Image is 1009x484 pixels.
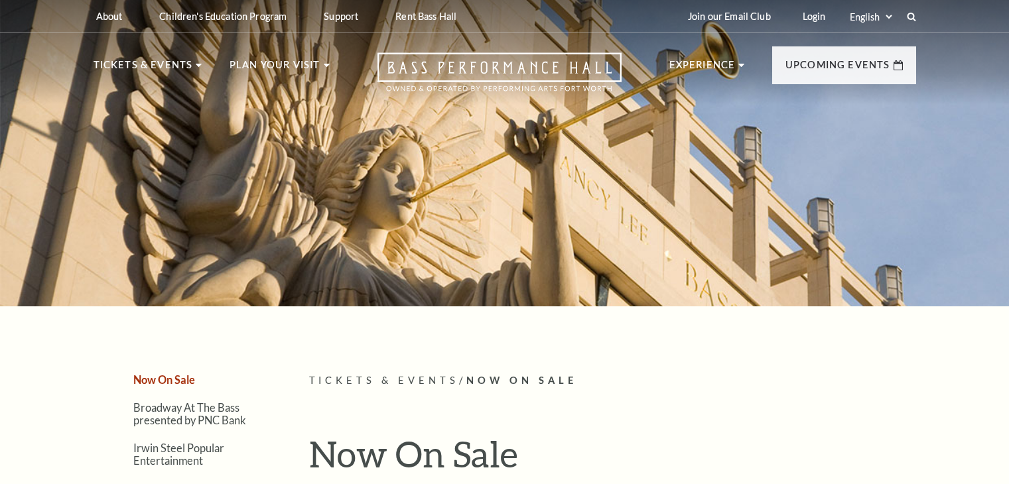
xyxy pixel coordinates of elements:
[309,375,460,386] span: Tickets & Events
[159,11,287,22] p: Children's Education Program
[133,401,246,426] a: Broadway At The Bass presented by PNC Bank
[230,57,320,81] p: Plan Your Visit
[847,11,894,23] select: Select:
[96,11,123,22] p: About
[309,373,916,389] p: /
[94,57,193,81] p: Tickets & Events
[133,442,224,467] a: Irwin Steel Popular Entertainment
[785,57,890,81] p: Upcoming Events
[466,375,577,386] span: Now On Sale
[395,11,456,22] p: Rent Bass Hall
[669,57,736,81] p: Experience
[133,373,195,386] a: Now On Sale
[324,11,358,22] p: Support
